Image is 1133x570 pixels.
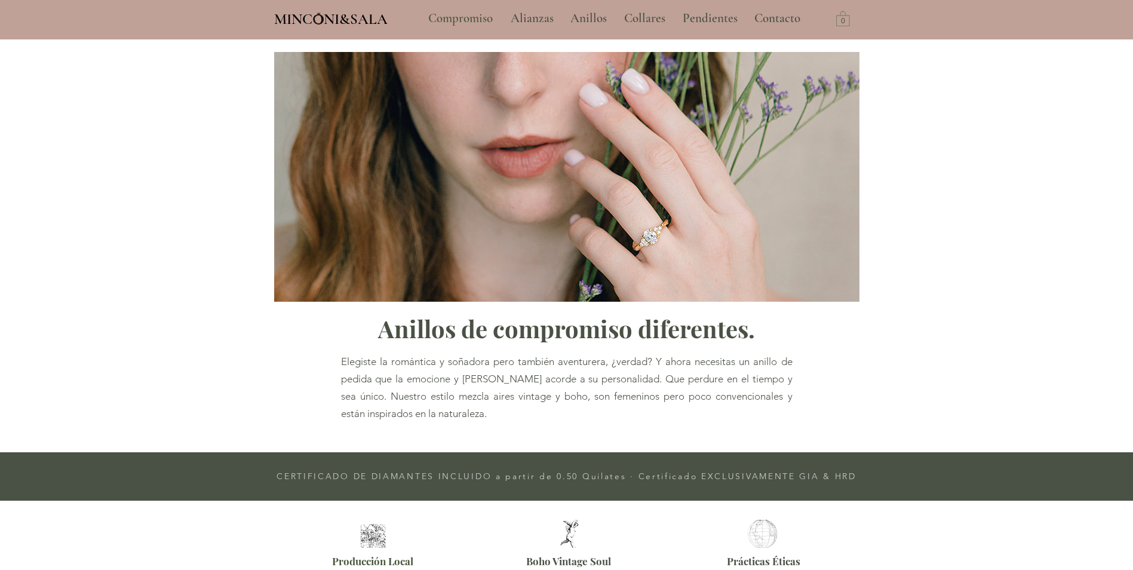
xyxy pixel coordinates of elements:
p: Anillos [564,4,613,33]
img: Anillos de compromiso éticos [744,520,781,548]
span: Anillos de compromiso diferentes. [378,312,755,344]
a: Anillos [561,4,615,33]
nav: Sitio [396,4,833,33]
span: MINCONI&SALA [274,10,388,28]
p: Compromiso [422,4,499,33]
p: Collares [618,4,671,33]
span: Prácticas Éticas [727,554,800,568]
p: Pendientes [677,4,744,33]
img: Anillos de compromiso Barcelona [357,524,389,548]
a: Alianzas [502,4,561,33]
a: Pendientes [674,4,745,33]
text: 0 [841,17,845,26]
p: Alianzas [505,4,560,33]
img: Anillo de compromiso Vintage Minconi Sala [274,52,859,302]
span: Elegiste la romántica y soñadora pero también aventurera, ¿verdad? Y ahora necesitas un anillo de... [341,356,793,419]
a: Collares [615,4,674,33]
p: Contacto [748,4,806,33]
a: Contacto [745,4,810,33]
span: Producción Local [332,554,413,568]
img: Minconi Sala [314,13,324,24]
img: Anillos de compromiso vintage [551,520,588,548]
a: Carrito con 0 ítems [836,10,850,26]
span: CERTIFICADO DE DIAMANTES INCLUIDO a partir de 0.50 Quilates · Certificado EXCLUSIVAMENTE GIA & HRD [277,471,856,482]
span: Boho Vintage Soul [526,554,611,568]
a: Compromiso [419,4,502,33]
a: MINCONI&SALA [274,8,388,27]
